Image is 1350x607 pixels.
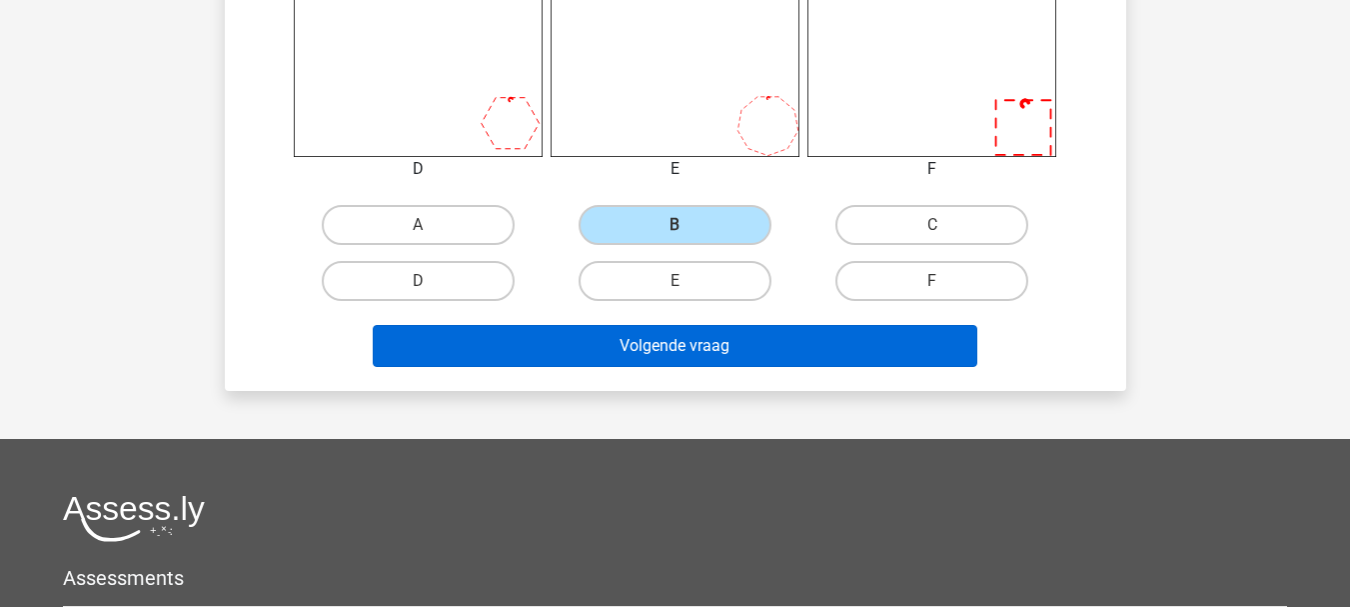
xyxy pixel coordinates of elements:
[792,157,1071,181] div: F
[536,157,814,181] div: E
[63,495,205,542] img: Assessly logo
[63,566,1287,590] h5: Assessments
[322,205,515,245] label: A
[835,205,1028,245] label: C
[373,325,977,367] button: Volgende vraag
[279,157,558,181] div: D
[579,205,771,245] label: B
[835,261,1028,301] label: F
[579,261,771,301] label: E
[322,261,515,301] label: D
